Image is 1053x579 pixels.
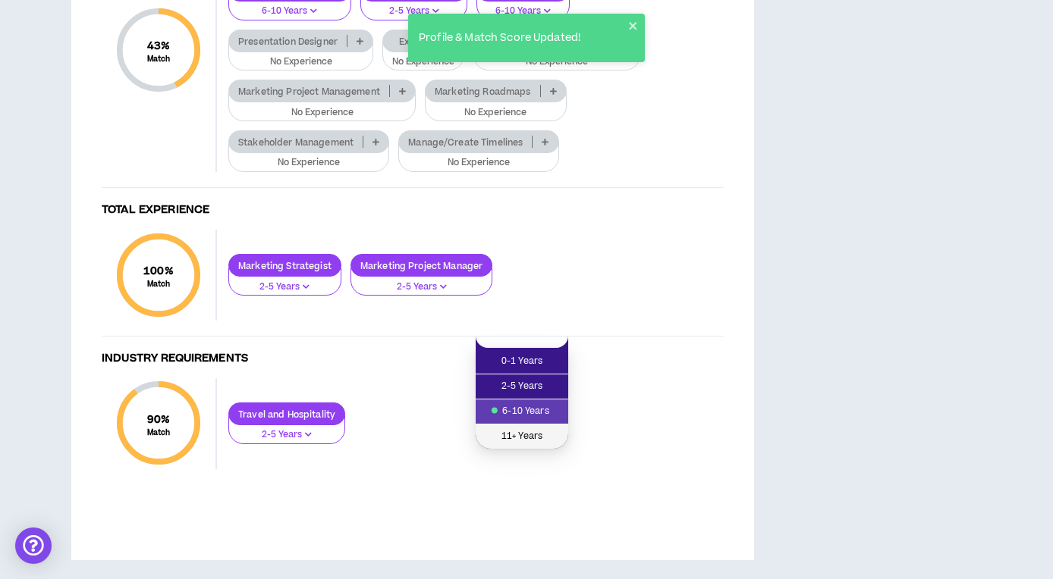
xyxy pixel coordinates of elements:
[143,263,174,279] span: 100 %
[143,279,174,289] small: Match
[229,260,341,271] p: Marketing Strategist
[485,428,559,445] span: 11+ Years
[238,428,335,442] p: 2-5 Years
[486,5,559,18] p: 6-10 Years
[238,280,332,294] p: 2-5 Years
[147,412,171,427] span: 90 %
[147,427,171,438] small: Match
[398,143,558,172] button: No Experience
[360,280,483,294] p: 2-5 Years
[228,93,416,122] button: No Experience
[408,156,549,170] p: No Experience
[228,415,345,444] button: 2-5 Years
[485,378,559,395] span: 2-5 Years
[229,86,389,97] p: Marketing Project Management
[228,268,341,296] button: 2-5 Years
[399,136,532,148] p: Manage/Create Timelines
[238,55,363,69] p: No Experience
[392,55,454,69] p: No Experience
[102,203,724,218] h4: Total Experience
[485,403,559,420] span: 6-10 Years
[425,93,567,122] button: No Experience
[238,5,341,18] p: 6-10 Years
[426,86,540,97] p: Marketing Roadmaps
[15,527,52,564] div: Open Intercom Messenger
[238,106,406,120] p: No Experience
[147,54,171,64] small: Match
[238,156,379,170] p: No Experience
[350,268,493,296] button: 2-5 Years
[382,42,464,71] button: No Experience
[383,36,438,47] p: Excel
[435,106,557,120] p: No Experience
[229,36,347,47] p: Presentation Designer
[485,353,559,370] span: 0-1 Years
[370,5,458,18] p: 2-5 Years
[228,42,373,71] button: No Experience
[228,143,389,172] button: No Experience
[147,38,171,54] span: 43 %
[414,26,628,51] div: Profile & Match Score Updated!
[229,136,363,148] p: Stakeholder Management
[229,408,344,420] p: Travel and Hospitality
[628,20,639,32] button: close
[351,260,492,271] p: Marketing Project Manager
[102,352,724,366] h4: Industry Requirements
